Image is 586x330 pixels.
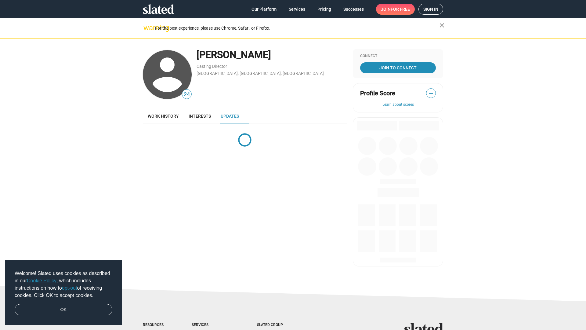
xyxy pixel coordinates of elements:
a: Joinfor free [376,4,415,15]
div: Resources [143,323,167,328]
a: Services [284,4,310,15]
span: Updates [221,114,239,119]
a: Cookie Policy [27,278,56,283]
span: Profile Score [360,89,395,97]
a: Our Platform [247,4,281,15]
a: Casting Director [197,64,227,69]
span: for free [391,4,410,15]
a: Updates [216,109,244,123]
span: Work history [148,114,179,119]
div: [PERSON_NAME] [197,48,347,61]
div: Connect [360,54,436,59]
a: Interests [184,109,216,123]
div: For the best experience, please use Chrome, Safari, or Firefox. [155,24,440,32]
div: Slated Group [257,323,298,328]
button: Learn about scores [360,102,436,107]
span: Services [289,4,305,15]
a: Sign in [418,4,443,15]
span: Interests [189,114,211,119]
a: dismiss cookie message [15,304,112,316]
a: [GEOGRAPHIC_DATA], [GEOGRAPHIC_DATA], [GEOGRAPHIC_DATA] [197,71,324,76]
span: Our Platform [251,4,277,15]
a: Join To Connect [360,62,436,73]
span: Welcome! Slated uses cookies as described in our , which includes instructions on how to of recei... [15,270,112,299]
span: Pricing [317,4,331,15]
a: opt-out [62,285,77,291]
span: — [426,90,436,97]
a: Work history [143,109,184,123]
a: Pricing [313,4,336,15]
span: Join To Connect [361,62,435,73]
span: Successes [343,4,364,15]
div: cookieconsent [5,260,122,325]
mat-icon: warning [143,24,151,31]
span: 24 [182,90,191,99]
div: Services [192,323,233,328]
mat-icon: close [438,22,446,29]
span: Sign in [423,4,438,14]
a: Successes [338,4,369,15]
span: Join [381,4,410,15]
